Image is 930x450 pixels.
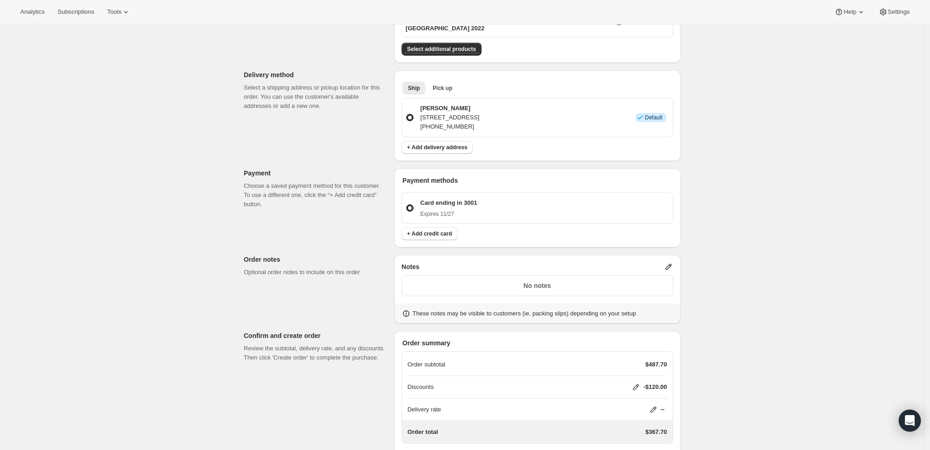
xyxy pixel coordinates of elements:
[420,210,477,218] p: Expires 11/27
[402,43,482,56] button: Select additional products
[407,144,467,151] span: + Add delivery address
[15,6,50,18] button: Analytics
[408,382,434,392] p: Discounts
[408,360,445,369] p: Order subtotal
[403,338,673,348] p: Order summary
[643,382,667,392] p: -$120.00
[646,427,667,437] p: $367.70
[52,6,100,18] button: Subscriptions
[844,8,856,16] span: Help
[244,331,387,340] p: Confirm and create order
[107,8,121,16] span: Tools
[403,176,673,185] p: Payment methods
[402,227,458,240] button: + Add credit card
[420,113,480,122] p: [STREET_ADDRESS]
[407,45,476,53] span: Select additional products
[244,255,387,264] p: Order notes
[408,427,438,437] p: Order total
[20,8,45,16] span: Analytics
[408,281,667,290] p: No notes
[888,8,910,16] span: Settings
[420,104,480,113] p: [PERSON_NAME]
[899,410,921,432] div: Open Intercom Messenger
[829,6,871,18] button: Help
[402,141,473,154] button: + Add delivery address
[407,230,452,237] span: + Add credit card
[244,169,387,178] p: Payment
[420,122,480,131] p: [PHONE_NUMBER]
[408,405,441,414] p: Delivery rate
[433,84,453,92] span: Pick up
[244,181,387,209] p: Choose a saved payment method for this customer. To use a different one, click the “+ Add credit ...
[402,262,420,271] span: Notes
[102,6,136,18] button: Tools
[408,84,420,92] span: Ship
[646,360,667,369] p: $487.70
[244,344,387,362] p: Review the subtotal, delivery rate, and any discounts. Then click 'Create order' to complete the ...
[420,198,477,208] p: Card ending in 3001
[645,114,662,121] span: Default
[873,6,915,18] button: Settings
[244,268,387,277] p: Optional order notes to include on this order
[244,70,387,79] p: Delivery method
[57,8,94,16] span: Subscriptions
[244,83,387,111] p: Select a shipping address or pickup location for this order. You can use the customer's available...
[413,309,636,318] p: These notes may be visible to customers (ie. packing slips) depending on your setup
